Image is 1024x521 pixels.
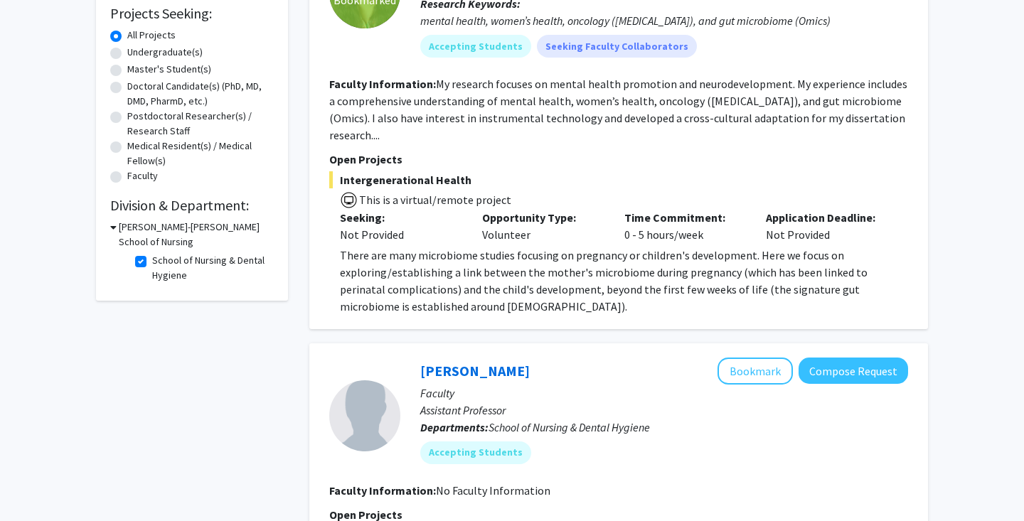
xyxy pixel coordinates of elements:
[119,220,274,249] h3: [PERSON_NAME]-[PERSON_NAME] School of Nursing
[614,209,756,243] div: 0 - 5 hours/week
[152,253,270,283] label: School of Nursing & Dental Hygiene
[340,247,908,315] p: There are many microbiome studies focusing on pregnancy or children's development. Here we focus ...
[329,171,908,188] span: Intergenerational Health
[329,151,908,168] p: Open Projects
[718,358,793,385] button: Add Frankie Hale to Bookmarks
[420,402,908,419] p: Assistant Professor
[420,441,531,464] mat-chip: Accepting Students
[420,420,489,434] b: Departments:
[358,193,511,207] span: This is a virtual/remote project
[329,483,436,498] b: Faculty Information:
[127,79,274,109] label: Doctoral Candidate(s) (PhD, MD, DMD, PharmD, etc.)
[110,5,274,22] h2: Projects Seeking:
[755,209,897,243] div: Not Provided
[420,35,531,58] mat-chip: Accepting Students
[127,168,158,183] label: Faculty
[624,209,745,226] p: Time Commitment:
[766,209,887,226] p: Application Deadline:
[420,12,908,29] div: mental health, women’s health, oncology ([MEDICAL_DATA]), and gut microbiome (Omics)
[420,385,908,402] p: Faculty
[329,77,436,91] b: Faculty Information:
[489,420,650,434] span: School of Nursing & Dental Hygiene
[482,209,603,226] p: Opportunity Type:
[127,45,203,60] label: Undergraduate(s)
[329,77,907,142] fg-read-more: My research focuses on mental health promotion and neurodevelopment. My experience includes a com...
[471,209,614,243] div: Volunteer
[340,226,461,243] div: Not Provided
[127,109,274,139] label: Postdoctoral Researcher(s) / Research Staff
[127,62,211,77] label: Master's Student(s)
[11,457,60,510] iframe: Chat
[420,362,530,380] a: [PERSON_NAME]
[799,358,908,384] button: Compose Request to Frankie Hale
[537,35,697,58] mat-chip: Seeking Faculty Collaborators
[110,197,274,214] h2: Division & Department:
[340,209,461,226] p: Seeking:
[127,139,274,168] label: Medical Resident(s) / Medical Fellow(s)
[127,28,176,43] label: All Projects
[436,483,550,498] span: No Faculty Information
